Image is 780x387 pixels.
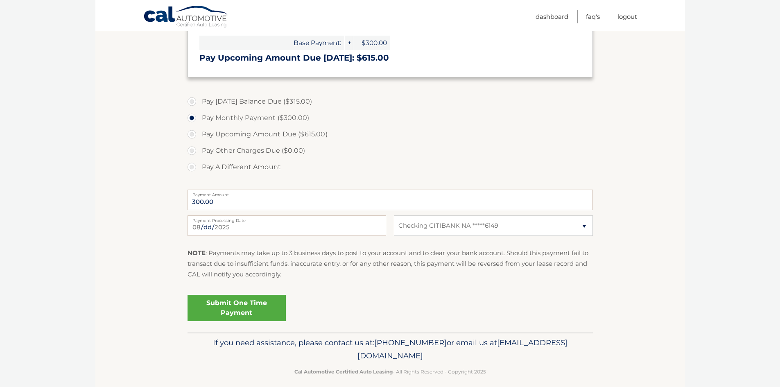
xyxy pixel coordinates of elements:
label: Pay Monthly Payment ($300.00) [188,110,593,126]
label: Payment Processing Date [188,215,386,222]
label: Pay [DATE] Balance Due ($315.00) [188,93,593,110]
p: - All Rights Reserved - Copyright 2025 [193,367,588,376]
label: Payment Amount [188,190,593,196]
a: FAQ's [586,10,600,23]
p: If you need assistance, please contact us at: or email us at [193,336,588,362]
strong: Cal Automotive Certified Auto Leasing [294,369,393,375]
a: Dashboard [536,10,568,23]
span: Base Payment: [199,36,344,50]
label: Pay Other Charges Due ($0.00) [188,143,593,159]
span: [PHONE_NUMBER] [374,338,447,347]
h3: Pay Upcoming Amount Due [DATE]: $615.00 [199,53,581,63]
p: : Payments may take up to 3 business days to post to your account and to clear your bank account.... [188,248,593,280]
label: Pay A Different Amount [188,159,593,175]
span: + [345,36,353,50]
input: Payment Amount [188,190,593,210]
strong: NOTE [188,249,206,257]
a: Submit One Time Payment [188,295,286,321]
input: Payment Date [188,215,386,236]
a: Logout [617,10,637,23]
label: Pay Upcoming Amount Due ($615.00) [188,126,593,143]
a: Cal Automotive [143,5,229,29]
span: $300.00 [353,36,390,50]
span: [EMAIL_ADDRESS][DOMAIN_NAME] [357,338,567,360]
